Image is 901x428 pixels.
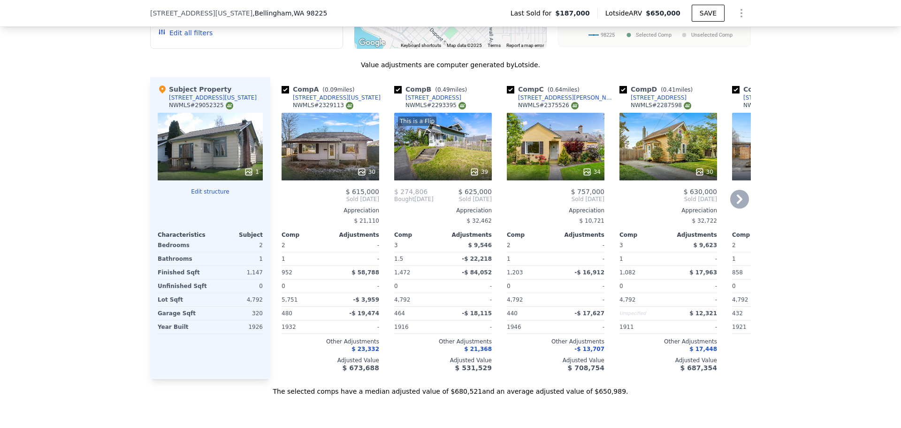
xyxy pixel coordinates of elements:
[684,188,717,195] span: $ 630,000
[507,242,511,249] span: 2
[468,242,492,249] span: $ 9,546
[150,60,751,70] div: Value adjustments are computer generated by Lotside .
[571,102,579,109] img: NWMLS Logo
[462,269,492,276] span: -$ 84,052
[732,242,736,249] span: 2
[282,242,285,249] span: 2
[394,283,398,289] span: 0
[507,231,556,239] div: Comp
[405,101,466,109] div: NWMLS # 2293395
[574,269,604,276] span: -$ 16,912
[462,256,492,262] span: -$ 22,218
[212,293,263,306] div: 4,792
[732,296,748,303] span: 4,792
[507,338,604,345] div: Other Adjustments
[470,167,488,177] div: 39
[582,167,601,177] div: 34
[158,231,210,239] div: Characteristics
[732,283,736,289] span: 0
[169,94,257,101] div: [STREET_ADDRESS][US_STATE]
[447,43,482,48] span: Map data ©2025
[692,5,725,22] button: SAVE
[732,4,751,23] button: Show Options
[574,346,604,352] span: -$ 13,707
[507,320,554,334] div: 1946
[507,195,604,203] span: Sold [DATE]
[732,207,830,214] div: Appreciation
[506,43,544,48] a: Report a map error
[619,207,717,214] div: Appreciation
[401,42,441,49] button: Keyboard shortcuts
[282,283,285,289] span: 0
[332,280,379,293] div: -
[282,252,328,265] div: 1
[574,310,604,317] span: -$ 17,627
[212,320,263,334] div: 1926
[394,188,428,195] span: $ 274,806
[353,296,379,303] span: -$ 3,959
[619,231,668,239] div: Comp
[158,320,208,334] div: Year Built
[695,167,713,177] div: 30
[282,310,292,317] span: 480
[488,43,501,48] a: Terms (opens in new tab)
[282,296,298,303] span: 5,751
[212,280,263,293] div: 0
[571,188,604,195] span: $ 757,000
[226,102,233,109] img: NWMLS Logo
[394,269,410,276] span: 1,472
[293,101,353,109] div: NWMLS # 2329113
[458,188,492,195] span: $ 625,000
[732,252,779,265] div: 1
[394,252,441,265] div: 1.5
[282,269,292,276] span: 952
[291,9,327,17] span: , WA 98225
[557,320,604,334] div: -
[619,242,623,249] span: 3
[445,320,492,334] div: -
[670,280,717,293] div: -
[670,252,717,265] div: -
[518,94,616,101] div: [STREET_ADDRESS][PERSON_NAME]
[732,357,830,364] div: Adjusted Value
[511,8,556,18] span: Last Sold for
[694,242,717,249] span: $ 9,623
[169,101,233,109] div: NWMLS # 29052325
[458,102,466,109] img: NWMLS Logo
[557,293,604,306] div: -
[507,207,604,214] div: Appreciation
[357,37,388,49] img: Google
[212,252,263,265] div: 1
[580,218,604,224] span: $ 10,721
[455,364,492,372] span: $ 531,529
[150,379,751,396] div: The selected comps have a median adjusted value of $680,521 and an average adjusted value of $650...
[518,101,579,109] div: NWMLS # 2375526
[158,188,263,195] button: Edit structure
[631,94,687,101] div: [STREET_ADDRESS]
[394,195,414,203] span: Bought
[332,252,379,265] div: -
[507,85,583,94] div: Comp C
[354,218,379,224] span: $ 21,110
[394,85,471,94] div: Comp B
[158,85,231,94] div: Subject Property
[437,86,450,93] span: 0.49
[434,195,492,203] span: Sold [DATE]
[663,86,676,93] span: 0.41
[394,338,492,345] div: Other Adjustments
[346,188,379,195] span: $ 615,000
[158,307,208,320] div: Garage Sqft
[445,280,492,293] div: -
[398,117,436,126] div: This is a Flip
[556,231,604,239] div: Adjustments
[732,269,743,276] span: 858
[212,266,263,279] div: 1,147
[210,231,263,239] div: Subject
[464,346,492,352] span: $ 21,368
[158,252,208,265] div: Bathrooms
[394,207,492,214] div: Appreciation
[619,357,717,364] div: Adjusted Value
[680,364,717,372] span: $ 687,354
[158,293,208,306] div: Lot Sqft
[507,296,523,303] span: 4,792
